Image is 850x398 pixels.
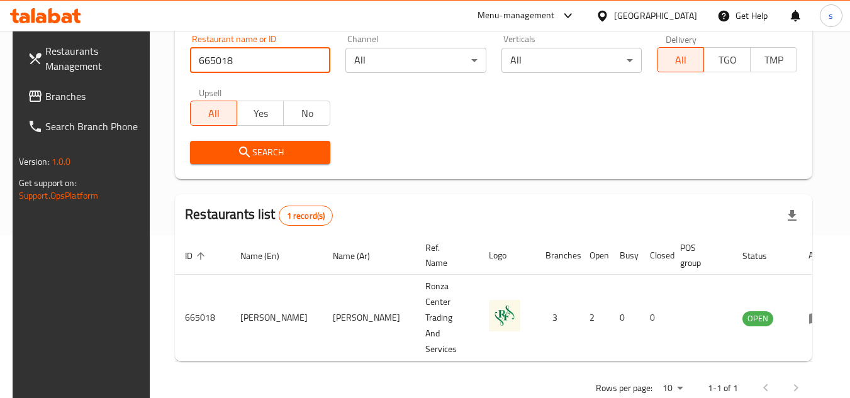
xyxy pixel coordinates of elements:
button: TGO [703,47,751,72]
button: All [190,101,237,126]
td: 665018 [175,275,230,362]
span: POS group [680,240,717,270]
th: Busy [610,236,640,275]
span: All [196,104,232,123]
div: Total records count [279,206,333,226]
span: Branches [45,89,145,104]
input: Search for restaurant name or ID.. [190,48,330,73]
th: Closed [640,236,670,275]
span: All [663,51,699,69]
span: Yes [242,104,279,123]
a: Support.OpsPlatform [19,187,99,204]
a: Restaurants Management [18,36,155,81]
span: Get support on: [19,175,77,191]
span: Version: [19,153,50,170]
a: Branches [18,81,155,111]
button: TMP [750,47,797,72]
td: 0 [610,275,640,362]
span: Search [200,145,320,160]
th: Open [579,236,610,275]
td: 0 [640,275,670,362]
div: All [345,48,486,73]
span: s [829,9,833,23]
td: [PERSON_NAME] [230,275,323,362]
div: [GEOGRAPHIC_DATA] [614,9,697,23]
span: No [289,104,325,123]
span: ID [185,248,209,263]
button: Search [190,141,330,164]
span: OPEN [742,311,773,326]
p: 1-1 of 1 [708,380,738,396]
a: Search Branch Phone [18,111,155,141]
div: Rows per page: [657,379,688,398]
span: 1.0.0 [52,153,71,170]
div: OPEN [742,311,773,326]
span: 1 record(s) [279,210,333,222]
label: Upsell [199,88,222,97]
button: All [657,47,704,72]
span: Name (En) [240,248,296,263]
img: Ronza Flowers [489,300,520,331]
span: TGO [709,51,746,69]
h2: Restaurants list [185,205,333,226]
th: Branches [535,236,579,275]
label: Delivery [666,35,697,43]
th: Action [798,236,842,275]
div: Export file [777,201,807,231]
span: Restaurants Management [45,43,145,74]
div: All [501,48,642,73]
td: Ronza Center Trading And Services [415,275,479,362]
span: Search Branch Phone [45,119,145,134]
span: Name (Ar) [333,248,386,263]
button: No [283,101,330,126]
th: Logo [479,236,535,275]
span: Ref. Name [425,240,464,270]
span: TMP [756,51,792,69]
div: Menu [808,311,832,326]
td: [PERSON_NAME] [323,275,415,362]
p: Rows per page: [596,380,652,396]
td: 3 [535,275,579,362]
button: Yes [237,101,284,126]
span: Status [742,248,783,263]
div: Menu-management [478,8,555,23]
table: enhanced table [175,236,842,362]
td: 2 [579,275,610,362]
